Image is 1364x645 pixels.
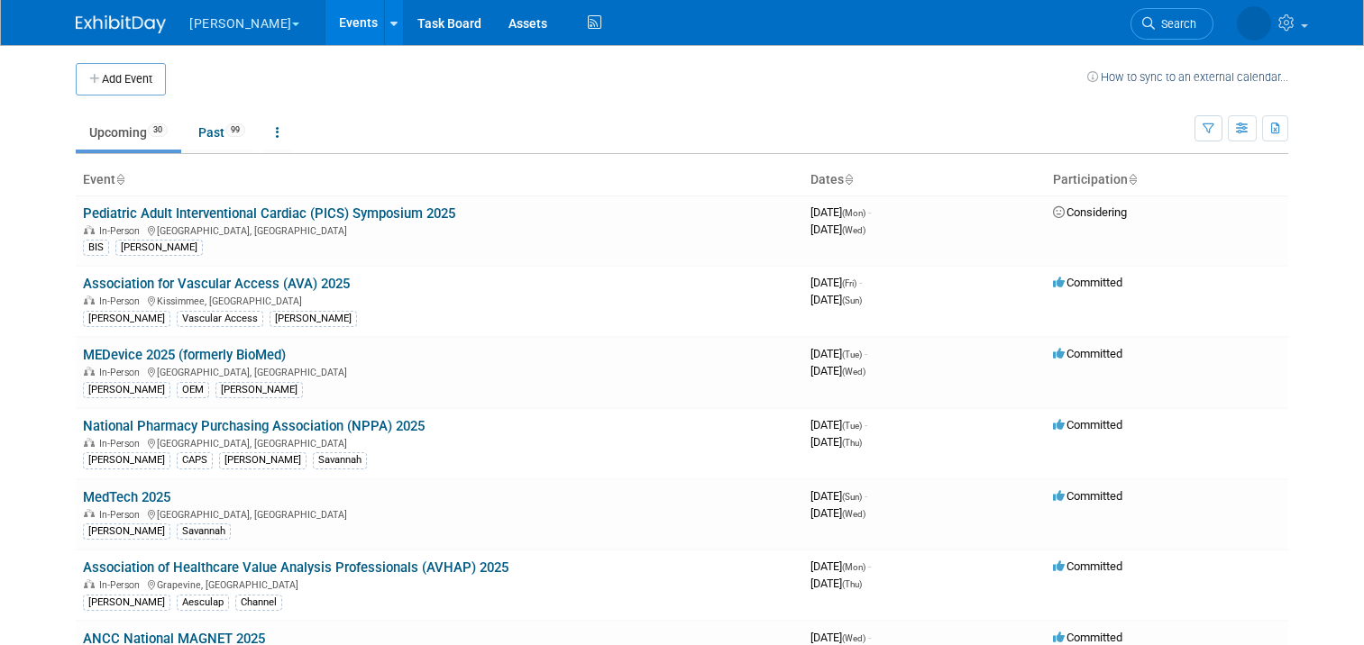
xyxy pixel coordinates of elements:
span: Committed [1053,631,1122,644]
span: (Thu) [842,438,862,448]
div: [PERSON_NAME] [83,523,170,540]
div: [PERSON_NAME] [83,382,170,398]
a: MEDevice 2025 (formerly BioMed) [83,347,286,363]
span: Committed [1053,418,1122,432]
div: [GEOGRAPHIC_DATA], [GEOGRAPHIC_DATA] [83,223,796,237]
span: [DATE] [810,577,862,590]
span: - [859,276,862,289]
a: Sort by Event Name [115,172,124,186]
span: [DATE] [810,205,871,219]
span: (Wed) [842,225,865,235]
img: In-Person Event [84,225,95,234]
div: Channel [235,595,282,611]
th: Event [76,165,803,195]
a: Upcoming30 [76,115,181,150]
span: Committed [1053,489,1122,503]
span: (Mon) [842,562,865,572]
span: Search [1155,17,1196,31]
span: [DATE] [810,276,862,289]
span: Committed [1053,276,1122,289]
div: Savannah [313,452,367,468]
img: In-Person Event [84,509,95,518]
span: In-Person [99,225,145,237]
span: (Wed) [842,633,865,643]
img: In-Person Event [84,579,95,588]
div: [PERSON_NAME] [219,452,307,468]
div: [PERSON_NAME] [83,595,170,611]
div: Kissimmee, [GEOGRAPHIC_DATA] [83,293,796,307]
img: ExhibitDay [76,15,166,33]
div: [GEOGRAPHIC_DATA], [GEOGRAPHIC_DATA] [83,506,796,521]
span: [DATE] [810,559,871,573]
a: Sort by Participation Type [1128,172,1137,186]
span: (Tue) [842,350,862,359]
div: [PERSON_NAME] [215,382,303,398]
div: [GEOGRAPHIC_DATA], [GEOGRAPHIC_DATA] [83,435,796,450]
div: [PERSON_NAME] [270,311,357,327]
span: Committed [1053,559,1122,573]
span: (Mon) [842,208,865,218]
span: [DATE] [810,631,871,644]
a: MedTech 2025 [83,489,170,505]
a: Association for Vascular Access (AVA) 2025 [83,276,350,292]
div: [GEOGRAPHIC_DATA], [GEOGRAPHIC_DATA] [83,364,796,378]
th: Participation [1046,165,1288,195]
span: (Tue) [842,421,862,431]
span: In-Person [99,295,145,307]
span: [DATE] [810,489,867,503]
a: How to sync to an external calendar... [1087,70,1288,84]
button: Add Event [76,63,166,95]
span: (Wed) [842,509,865,519]
a: Search [1131,8,1213,40]
span: (Wed) [842,367,865,377]
div: CAPS [177,452,213,468]
a: Association of Healthcare Value Analysis Professionals (AVHAP) 2025 [83,559,508,576]
a: Sort by Start Date [844,172,853,186]
span: In-Person [99,509,145,521]
span: [DATE] [810,347,867,360]
span: - [868,559,871,573]
div: Aesculap [177,595,229,611]
div: [PERSON_NAME] [83,311,170,327]
span: 99 [225,123,245,137]
img: In-Person Event [84,295,95,304]
a: National Pharmacy Purchasing Association (NPPA) 2025 [83,418,425,434]
div: OEM [177,382,209,398]
img: In-Person Event [84,438,95,447]
span: Considering [1053,205,1127,219]
span: (Sun) [842,295,862,305]
span: [DATE] [810,418,867,432]
div: Savannah [177,523,231,540]
img: In-Person Event [84,367,95,376]
span: - [865,489,867,503]
span: In-Person [99,438,145,450]
span: In-Person [99,579,145,591]
div: [PERSON_NAME] [115,240,203,256]
img: Savannah Jones [1237,6,1271,41]
span: - [865,347,867,360]
span: [DATE] [810,223,865,236]
a: Past99 [185,115,259,150]
div: Grapevine, [GEOGRAPHIC_DATA] [83,577,796,591]
div: BIS [83,240,109,256]
span: [DATE] [810,435,862,449]
span: 30 [148,123,168,137]
span: (Fri) [842,278,856,288]
span: - [865,418,867,432]
span: [DATE] [810,364,865,377]
span: In-Person [99,367,145,378]
span: (Thu) [842,579,862,589]
th: Dates [803,165,1046,195]
span: - [868,205,871,219]
span: (Sun) [842,492,862,502]
span: [DATE] [810,506,865,520]
span: Committed [1053,347,1122,360]
span: [DATE] [810,293,862,306]
div: [PERSON_NAME] [83,452,170,468]
div: Vascular Access [177,311,263,327]
a: Pediatric Adult Interventional Cardiac (PICS) Symposium 2025 [83,205,455,222]
span: - [868,631,871,644]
